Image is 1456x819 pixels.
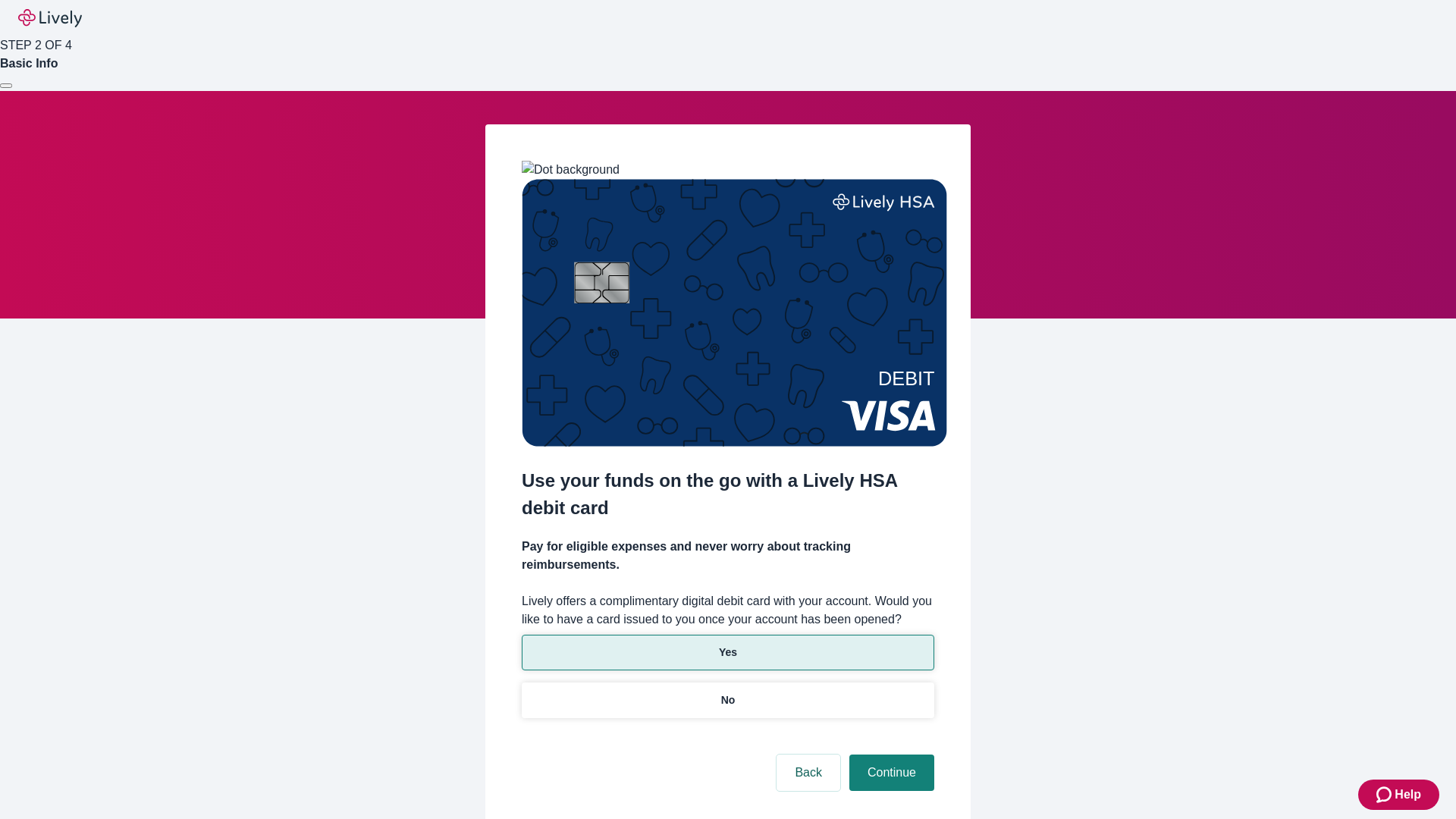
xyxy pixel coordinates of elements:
[849,755,934,791] button: Continue
[522,179,947,447] img: Debit card
[522,538,934,574] h4: Pay for eligible expenses and never worry about tracking reimbursements.
[522,467,934,522] h2: Use your funds on the go with a Lively HSA debit card
[1376,786,1395,804] svg: Zendesk support icon
[1358,780,1439,810] button: Zendesk support iconHelp
[522,592,934,629] label: Lively offers a complimentary digital debit card with your account. Would you like to have a card...
[777,755,840,791] button: Back
[1395,786,1421,804] span: Help
[522,635,934,670] button: Yes
[18,9,82,27] img: Lively
[721,692,736,708] p: No
[522,682,934,718] button: No
[522,161,620,179] img: Dot background
[719,645,737,661] p: Yes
